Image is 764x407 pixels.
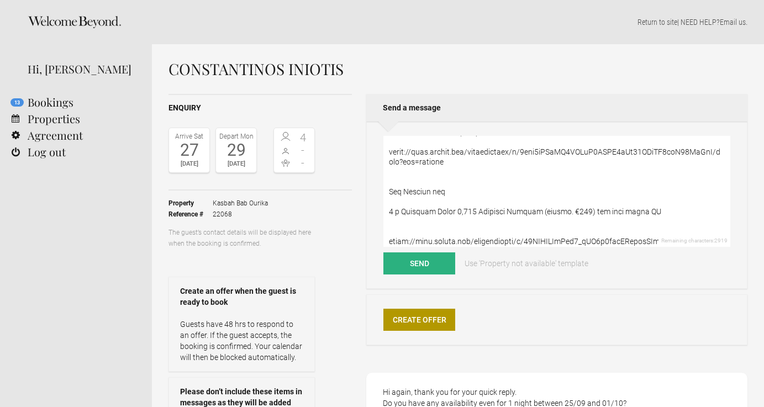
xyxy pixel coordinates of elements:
[383,309,455,331] a: Create Offer
[168,209,213,220] strong: Reference #
[172,131,207,142] div: Arrive Sat
[213,209,268,220] span: 22068
[172,158,207,170] div: [DATE]
[457,252,596,274] a: Use 'Property not available' template
[168,227,315,249] p: The guest’s contact details will be displayed here when the booking is confirmed.
[219,142,254,158] div: 29
[294,145,312,156] span: -
[180,319,303,363] p: Guests have 48 hrs to respond to an offer. If the guest accepts, the booking is confirmed. Your c...
[168,198,213,209] strong: Property
[637,18,677,27] a: Return to site
[219,131,254,142] div: Depart Mon
[383,252,455,274] button: Send
[720,18,746,27] a: Email us
[168,102,352,114] h2: Enquiry
[366,94,747,121] h2: Send a message
[213,198,268,209] span: Kasbah Bab Ourika
[168,17,747,28] p: | NEED HELP? .
[28,61,135,77] div: Hi, [PERSON_NAME]
[294,157,312,168] span: -
[168,61,747,77] h1: CONSTANTINOS INIOTIS
[294,132,312,143] span: 4
[172,142,207,158] div: 27
[10,98,24,107] flynt-notification-badge: 13
[180,286,303,308] strong: Create an offer when the guest is ready to book
[219,158,254,170] div: [DATE]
